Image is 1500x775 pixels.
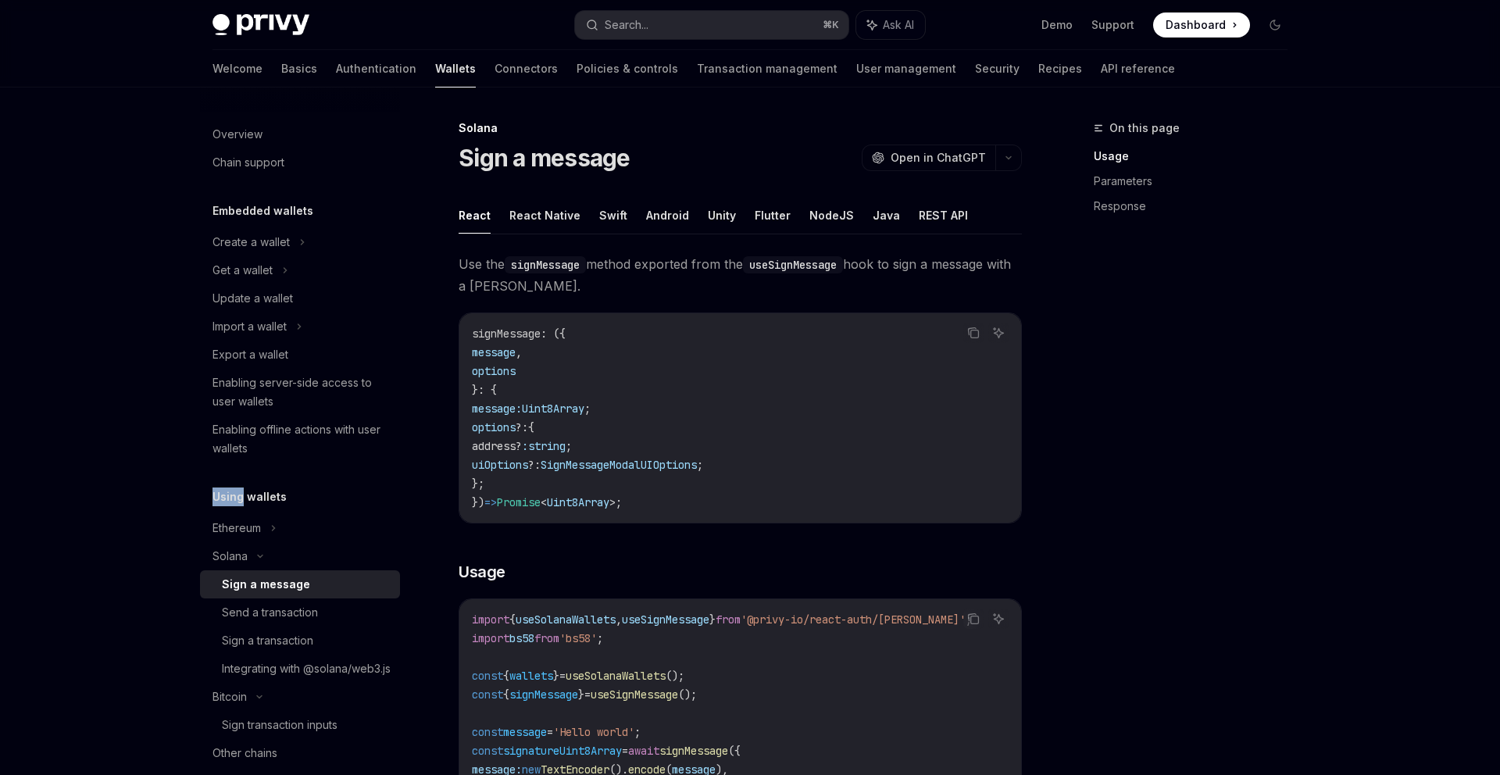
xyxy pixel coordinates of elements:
span: ; [634,725,641,739]
span: const [472,687,503,702]
span: ; [566,439,572,453]
span: uiOptions [472,458,528,472]
div: Solana [212,547,248,566]
div: Get a wallet [212,261,273,280]
span: = [622,744,628,758]
span: string [528,439,566,453]
span: => [484,495,497,509]
a: Recipes [1038,50,1082,87]
div: Enabling offline actions with user wallets [212,420,391,458]
a: Integrating with @solana/web3.js [200,655,400,683]
code: signMessage [505,256,586,273]
span: 'Hello world' [553,725,634,739]
code: useSignMessage [743,256,843,273]
div: Other chains [212,744,277,762]
button: Flutter [755,197,791,234]
div: Import a wallet [212,317,287,336]
span: useSolanaWallets [516,612,616,627]
a: Chain support [200,148,400,177]
span: useSignMessage [622,612,709,627]
div: Overview [212,125,262,144]
img: dark logo [212,14,309,36]
span: options [472,364,516,378]
button: React [459,197,491,234]
a: Welcome [212,50,262,87]
span: signMessage [659,744,728,758]
span: { [503,687,509,702]
div: Bitcoin [212,687,247,706]
div: Enabling server-side access to user wallets [212,373,391,411]
a: Connectors [495,50,558,87]
div: Send a transaction [222,603,318,622]
span: , [516,345,522,359]
button: Android [646,197,689,234]
span: , [616,612,622,627]
div: Sign a message [222,575,310,594]
span: useSignMessage [591,687,678,702]
span: (); [666,669,684,683]
span: } [709,612,716,627]
a: Export a wallet [200,341,400,369]
span: const [472,725,503,739]
a: Update a wallet [200,284,400,312]
span: Uint8Array [547,495,609,509]
a: Sign transaction inputs [200,711,400,739]
button: Ask AI [988,323,1009,343]
div: Sign a transaction [222,631,313,650]
span: ; [616,495,622,509]
h1: Sign a message [459,144,630,172]
span: wallets [509,669,553,683]
span: } [553,669,559,683]
span: const [472,669,503,683]
span: }; [472,477,484,491]
span: : ({ [541,327,566,341]
span: SignMessageModalUIOptions [541,458,697,472]
span: from [534,631,559,645]
a: Support [1091,17,1134,33]
span: = [559,669,566,683]
div: Solana [459,120,1022,136]
span: '@privy-io/react-auth/[PERSON_NAME]' [741,612,966,627]
a: Other chains [200,739,400,767]
span: On this page [1109,119,1180,137]
a: Basics [281,50,317,87]
span: Usage [459,561,505,583]
h5: Embedded wallets [212,202,313,220]
div: Integrating with @solana/web3.js [222,659,391,678]
span: ; [584,402,591,416]
h5: Using wallets [212,487,287,506]
span: Dashboard [1166,17,1226,33]
button: Swift [599,197,627,234]
a: User management [856,50,956,87]
span: signatureUint8Array [503,744,622,758]
a: Policies & controls [577,50,678,87]
span: : [522,439,528,453]
a: Authentication [336,50,416,87]
span: address? [472,439,522,453]
span: Open in ChatGPT [891,150,986,166]
span: ⌘ K [823,19,839,31]
a: Sign a message [200,570,400,598]
button: Search...⌘K [575,11,848,39]
a: Usage [1094,144,1300,169]
a: Response [1094,194,1300,219]
span: message [472,345,516,359]
span: signMessage [509,687,578,702]
a: Enabling server-side access to user wallets [200,369,400,416]
a: Overview [200,120,400,148]
span: }: { [472,383,497,397]
a: Enabling offline actions with user wallets [200,416,400,462]
div: Create a wallet [212,233,290,252]
span: } [578,687,584,702]
span: message [503,725,547,739]
div: Export a wallet [212,345,288,364]
a: Security [975,50,1020,87]
span: Use the method exported from the hook to sign a message with a [PERSON_NAME]. [459,253,1022,297]
span: 'bs58' [559,631,597,645]
span: useSolanaWallets [566,669,666,683]
span: Uint8Array [522,402,584,416]
span: ?: [528,458,541,472]
a: Demo [1041,17,1073,33]
span: Promise [497,495,541,509]
span: import [472,612,509,627]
